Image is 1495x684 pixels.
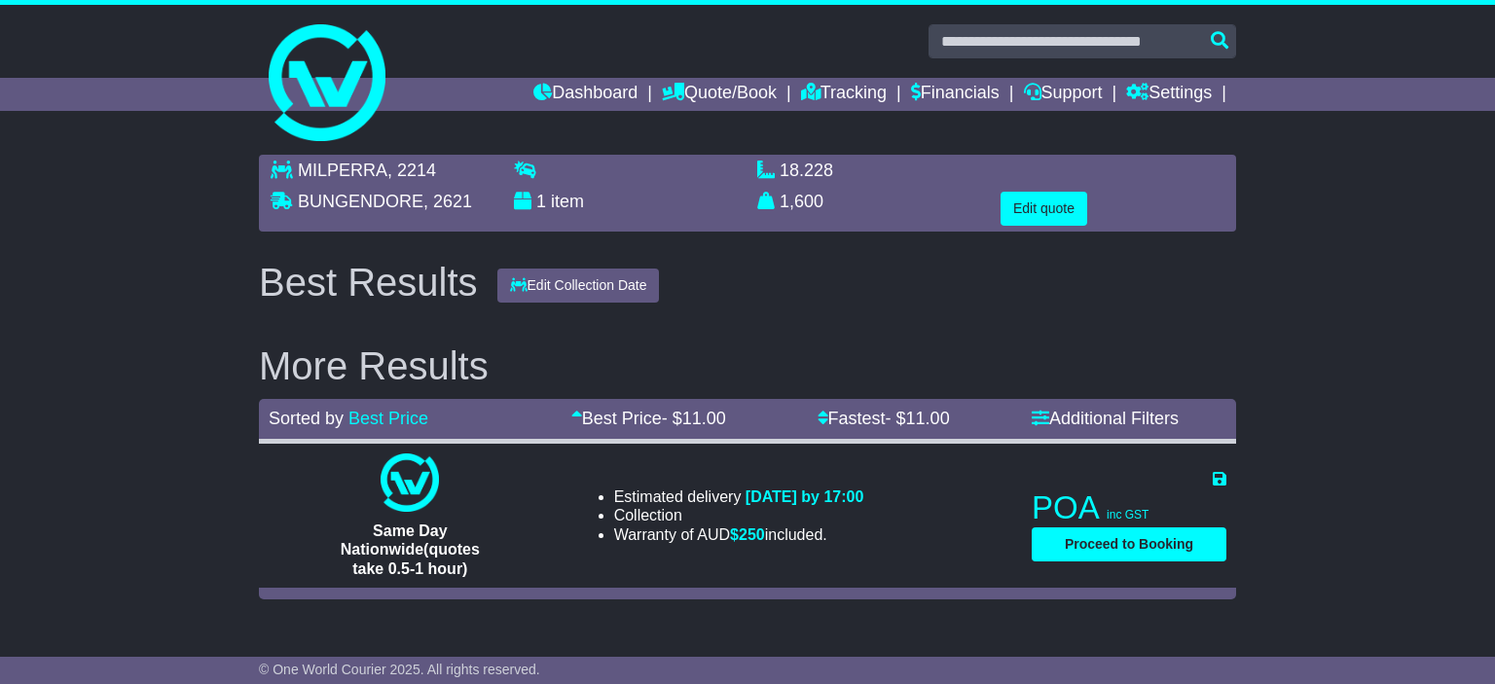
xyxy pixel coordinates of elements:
li: Warranty of AUD included. [614,525,864,544]
span: item [551,192,584,211]
button: Edit Collection Date [497,269,660,303]
span: © One World Courier 2025. All rights reserved. [259,662,540,677]
span: 250 [739,526,765,543]
a: Dashboard [533,78,638,111]
li: Collection [614,506,864,524]
span: inc GST [1107,508,1149,522]
img: One World Courier: Same Day Nationwide(quotes take 0.5-1 hour) [381,453,439,512]
span: Same Day Nationwide(quotes take 0.5-1 hour) [341,522,480,576]
span: - $ [886,409,950,428]
a: Additional Filters [1032,409,1179,428]
span: [DATE] by 17:00 [746,488,864,505]
button: Proceed to Booking [1032,527,1226,561]
a: Fastest- $11.00 [818,409,950,428]
a: Quote/Book [662,78,777,111]
a: Financials [911,78,1000,111]
span: 11.00 [906,409,950,428]
span: 1 [536,192,546,211]
span: $ [730,526,765,543]
a: Support [1024,78,1103,111]
a: Settings [1126,78,1212,111]
span: 18.228 [780,161,833,180]
a: Best Price- $11.00 [571,409,726,428]
li: Estimated delivery [614,487,864,506]
p: POA [1032,488,1226,527]
span: BUNGENDORE [298,192,423,211]
span: 11.00 [682,409,726,428]
span: , 2621 [423,192,472,211]
span: Sorted by [269,409,344,428]
span: 1,600 [780,192,823,211]
span: , 2214 [387,161,436,180]
span: - $ [662,409,726,428]
span: MILPERRA [298,161,387,180]
a: Tracking [801,78,887,111]
button: Edit quote [1001,192,1087,226]
h2: More Results [259,344,1236,387]
a: Best Price [348,409,428,428]
div: Best Results [249,261,488,304]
